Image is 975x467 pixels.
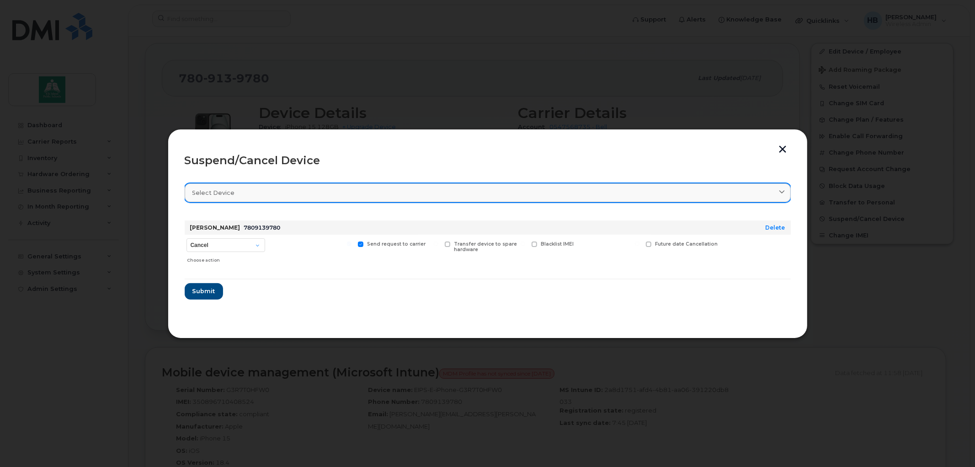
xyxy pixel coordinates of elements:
[367,241,426,247] span: Send request to carrier
[192,287,215,295] span: Submit
[454,241,517,253] span: Transfer device to spare hardware
[190,224,240,231] strong: [PERSON_NAME]
[347,242,352,246] input: Send request to carrier
[244,224,281,231] span: 7809139780
[185,283,223,300] button: Submit
[192,188,235,197] span: Select device
[766,224,785,231] a: Delete
[635,242,639,246] input: Future date Cancellation
[521,242,525,246] input: Blacklist IMEI
[187,253,265,264] div: Choose action
[185,183,791,202] a: Select device
[185,155,791,166] div: Suspend/Cancel Device
[541,241,574,247] span: Blacklist IMEI
[434,242,438,246] input: Transfer device to spare hardware
[655,241,718,247] span: Future date Cancellation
